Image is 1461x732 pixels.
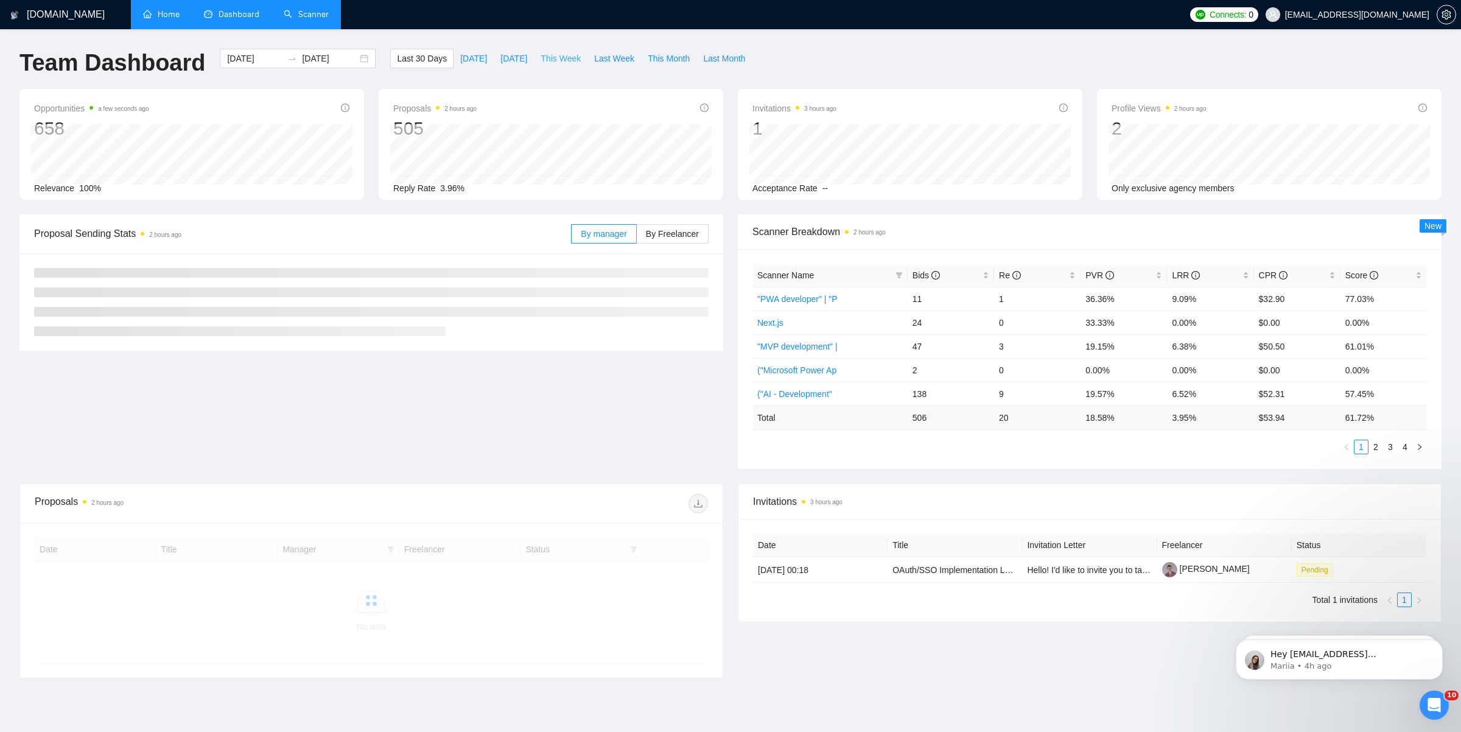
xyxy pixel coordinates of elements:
[908,358,994,382] td: 2
[1254,287,1340,311] td: $32.90
[1437,10,1456,19] a: setting
[1254,358,1340,382] td: $0.00
[581,229,626,239] span: By manager
[753,494,1426,509] span: Invitations
[1345,270,1378,280] span: Score
[1112,101,1207,116] span: Profile Views
[757,342,838,351] a: "MVP development" |
[994,334,1081,358] td: 3
[460,52,487,65] span: [DATE]
[752,183,818,193] span: Acceptance Rate
[98,105,149,112] time: a few seconds ago
[494,49,534,68] button: [DATE]
[1081,382,1167,406] td: 19.57%
[908,287,994,311] td: 11
[454,49,494,68] button: [DATE]
[648,52,690,65] span: This Month
[10,5,19,25] img: logo
[1081,406,1167,429] td: 18.58 %
[1105,271,1114,280] span: info-circle
[390,49,454,68] button: Last 30 Days
[1162,562,1177,577] img: c1cmpkJ3aMBq6fsSO8KRFuiO8f1QdthtmLQgJu3oYGxxg0B2hg-DDZQ_TEAJQMcwX3
[696,49,752,68] button: Last Month
[34,101,149,116] span: Opportunities
[1081,358,1167,382] td: 0.00%
[1292,533,1426,557] th: Status
[35,494,371,513] div: Proposals
[1081,334,1167,358] td: 19.15%
[1217,614,1461,699] iframe: Intercom notifications message
[1340,406,1427,429] td: 61.72 %
[1167,406,1253,429] td: 3.95 %
[143,9,180,19] a: homeHome
[1112,183,1235,193] span: Only exclusive agency members
[541,52,581,65] span: This Week
[1382,593,1397,607] button: left
[1339,440,1354,454] button: left
[752,224,1427,239] span: Scanner Breakdown
[1340,287,1427,311] td: 77.03%
[53,35,210,214] span: Hey [EMAIL_ADDRESS][DOMAIN_NAME], Looks like your Upwork agency Akveo - Here to build your web an...
[757,318,783,328] a: Next.js
[1112,117,1207,140] div: 2
[1416,443,1423,451] span: right
[1081,311,1167,334] td: 33.33%
[1383,440,1398,454] li: 3
[999,270,1021,280] span: Re
[1297,565,1338,574] a: Pending
[752,101,836,116] span: Invitations
[752,117,836,140] div: 1
[994,287,1081,311] td: 1
[1157,533,1292,557] th: Freelancer
[1437,10,1456,19] span: setting
[1210,8,1246,21] span: Connects:
[393,117,477,140] div: 505
[822,183,828,193] span: --
[1167,358,1253,382] td: 0.00%
[587,49,641,68] button: Last Week
[1340,358,1427,382] td: 0.00%
[1174,105,1207,112] time: 2 hours ago
[341,104,349,112] span: info-circle
[1437,5,1456,24] button: setting
[994,382,1081,406] td: 9
[853,229,886,236] time: 2 hours ago
[34,226,571,241] span: Proposal Sending Stats
[1424,221,1442,231] span: New
[1167,382,1253,406] td: 6.52%
[1340,382,1427,406] td: 57.45%
[893,266,905,284] span: filter
[810,499,843,505] time: 3 hours ago
[397,52,447,65] span: Last 30 Days
[1085,270,1114,280] span: PVR
[393,183,435,193] span: Reply Rate
[287,54,297,63] span: to
[1418,104,1427,112] span: info-circle
[1412,593,1426,607] li: Next Page
[1370,271,1378,280] span: info-circle
[804,105,836,112] time: 3 hours ago
[219,9,259,19] span: Dashboard
[703,52,745,65] span: Last Month
[1398,593,1411,607] a: 1
[895,272,903,279] span: filter
[34,183,74,193] span: Relevance
[908,334,994,358] td: 47
[1081,287,1167,311] td: 36.36%
[1196,10,1205,19] img: upwork-logo.png
[1167,287,1253,311] td: 9.09%
[1340,311,1427,334] td: 0.00%
[1420,691,1449,720] iframe: Intercom live chat
[913,270,940,280] span: Bids
[1397,593,1412,607] li: 1
[1354,440,1368,454] a: 1
[1254,311,1340,334] td: $0.00
[227,52,282,65] input: Start date
[1368,440,1383,454] li: 2
[1398,440,1412,454] li: 4
[753,557,888,583] td: [DATE] 00:18
[908,406,994,429] td: 506
[91,499,124,506] time: 2 hours ago
[1445,691,1459,700] span: 10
